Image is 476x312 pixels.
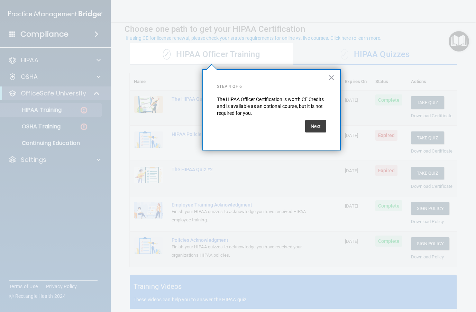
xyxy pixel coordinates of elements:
[328,72,335,83] button: Close
[130,44,293,65] div: HIPAA Officer Training
[217,84,326,90] p: Step 4 of 6
[217,96,326,117] p: The HIPAA Officer Certification is worth CE Credits and is available as an optional course, but i...
[305,120,326,132] button: Next
[163,49,171,59] span: ✓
